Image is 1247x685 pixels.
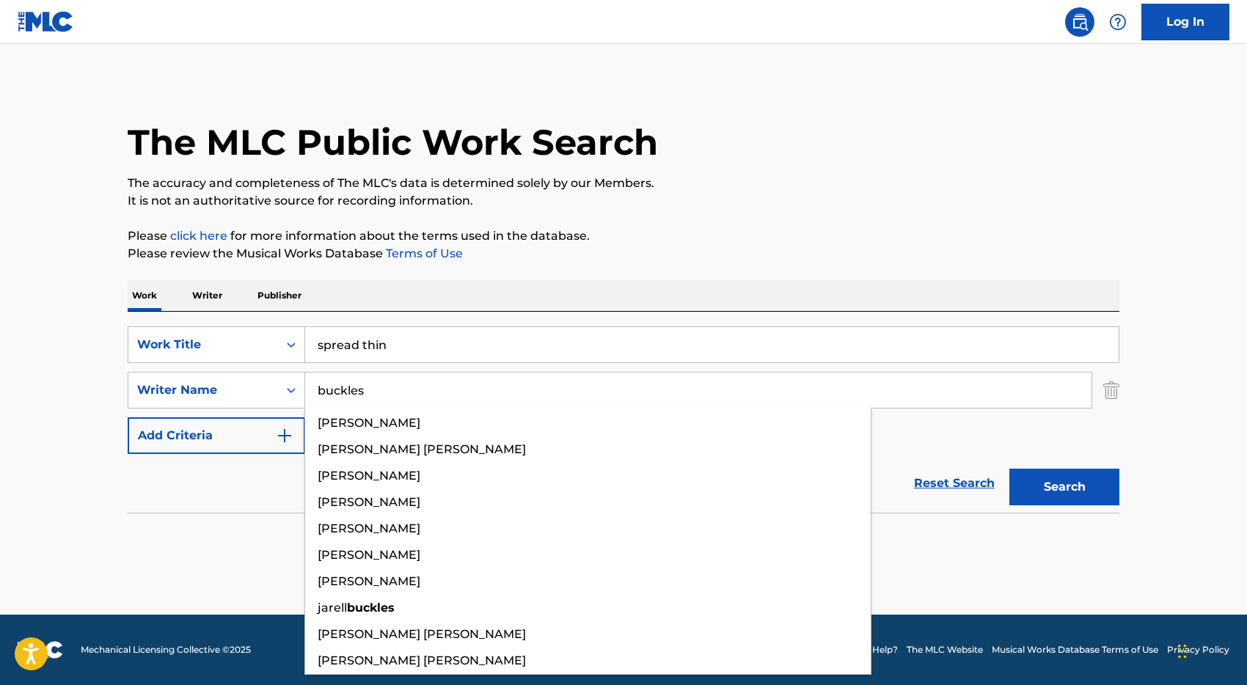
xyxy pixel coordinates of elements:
[128,120,658,164] h1: The MLC Public Work Search
[318,521,420,535] span: [PERSON_NAME]
[992,643,1158,656] a: Musical Works Database Terms of Use
[318,653,526,667] span: [PERSON_NAME] [PERSON_NAME]
[1071,13,1089,31] img: search
[1174,615,1247,685] iframe: Chat Widget
[318,416,420,430] span: [PERSON_NAME]
[318,627,526,641] span: [PERSON_NAME] [PERSON_NAME]
[1103,372,1119,409] img: Delete Criterion
[128,245,1119,263] p: Please review the Musical Works Database
[137,381,269,399] div: Writer Name
[846,643,898,656] a: Need Help?
[1167,643,1229,656] a: Privacy Policy
[318,574,420,588] span: [PERSON_NAME]
[18,641,63,659] img: logo
[128,192,1119,210] p: It is not an authoritative source for recording information.
[318,469,420,483] span: [PERSON_NAME]
[137,336,269,354] div: Work Title
[170,229,227,243] a: click here
[318,601,347,615] span: jarell
[1009,469,1119,505] button: Search
[18,11,74,32] img: MLC Logo
[1065,7,1094,37] a: Public Search
[383,246,463,260] a: Terms of Use
[318,442,526,456] span: [PERSON_NAME] [PERSON_NAME]
[1103,7,1133,37] div: Help
[128,280,161,311] p: Work
[128,175,1119,192] p: The accuracy and completeness of The MLC's data is determined solely by our Members.
[1109,13,1127,31] img: help
[907,467,1002,499] a: Reset Search
[907,643,983,656] a: The MLC Website
[188,280,227,311] p: Writer
[318,495,420,509] span: [PERSON_NAME]
[128,417,305,454] button: Add Criteria
[1141,4,1229,40] a: Log In
[347,601,395,615] strong: buckles
[128,227,1119,245] p: Please for more information about the terms used in the database.
[1178,629,1187,673] div: Drag
[253,280,306,311] p: Publisher
[276,427,293,444] img: 9d2ae6d4665cec9f34b9.svg
[81,643,251,656] span: Mechanical Licensing Collective © 2025
[128,326,1119,513] form: Search Form
[318,548,420,562] span: [PERSON_NAME]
